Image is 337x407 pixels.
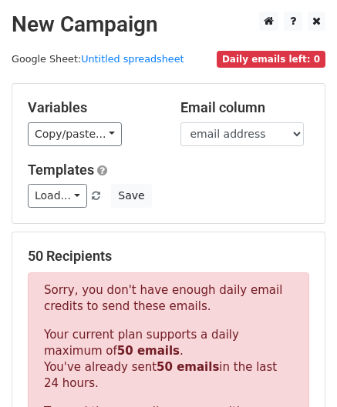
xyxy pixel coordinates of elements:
small: Google Sheet: [12,53,184,65]
h5: Email column [180,99,310,116]
strong: 50 emails [117,344,180,358]
a: Untitled spreadsheet [81,53,184,65]
strong: 50 emails [157,360,219,374]
button: Save [111,184,151,208]
a: Load... [28,184,87,208]
h5: 50 Recipients [28,248,309,265]
p: Sorry, you don't have enough daily email credits to send these emails. [44,282,293,315]
h2: New Campaign [12,12,325,38]
span: Daily emails left: 0 [217,51,325,68]
p: Your current plan supports a daily maximum of . You've already sent in the last 24 hours. [44,327,293,392]
h5: Variables [28,99,157,116]
a: Copy/paste... [28,122,122,146]
a: Daily emails left: 0 [217,53,325,65]
a: Templates [28,162,94,178]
